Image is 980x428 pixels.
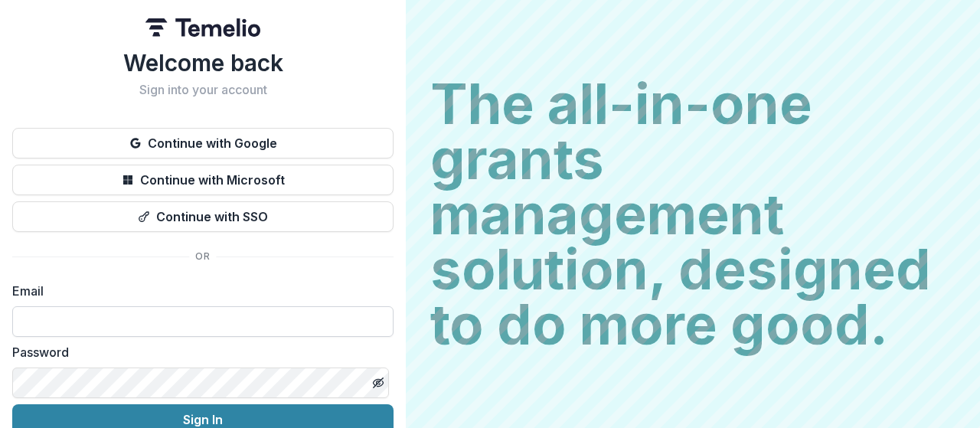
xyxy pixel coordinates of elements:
button: Continue with Microsoft [12,165,394,195]
h2: Sign into your account [12,83,394,97]
button: Continue with Google [12,128,394,158]
img: Temelio [145,18,260,37]
label: Email [12,282,384,300]
button: Toggle password visibility [366,371,390,395]
button: Continue with SSO [12,201,394,232]
h1: Welcome back [12,49,394,77]
label: Password [12,343,384,361]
